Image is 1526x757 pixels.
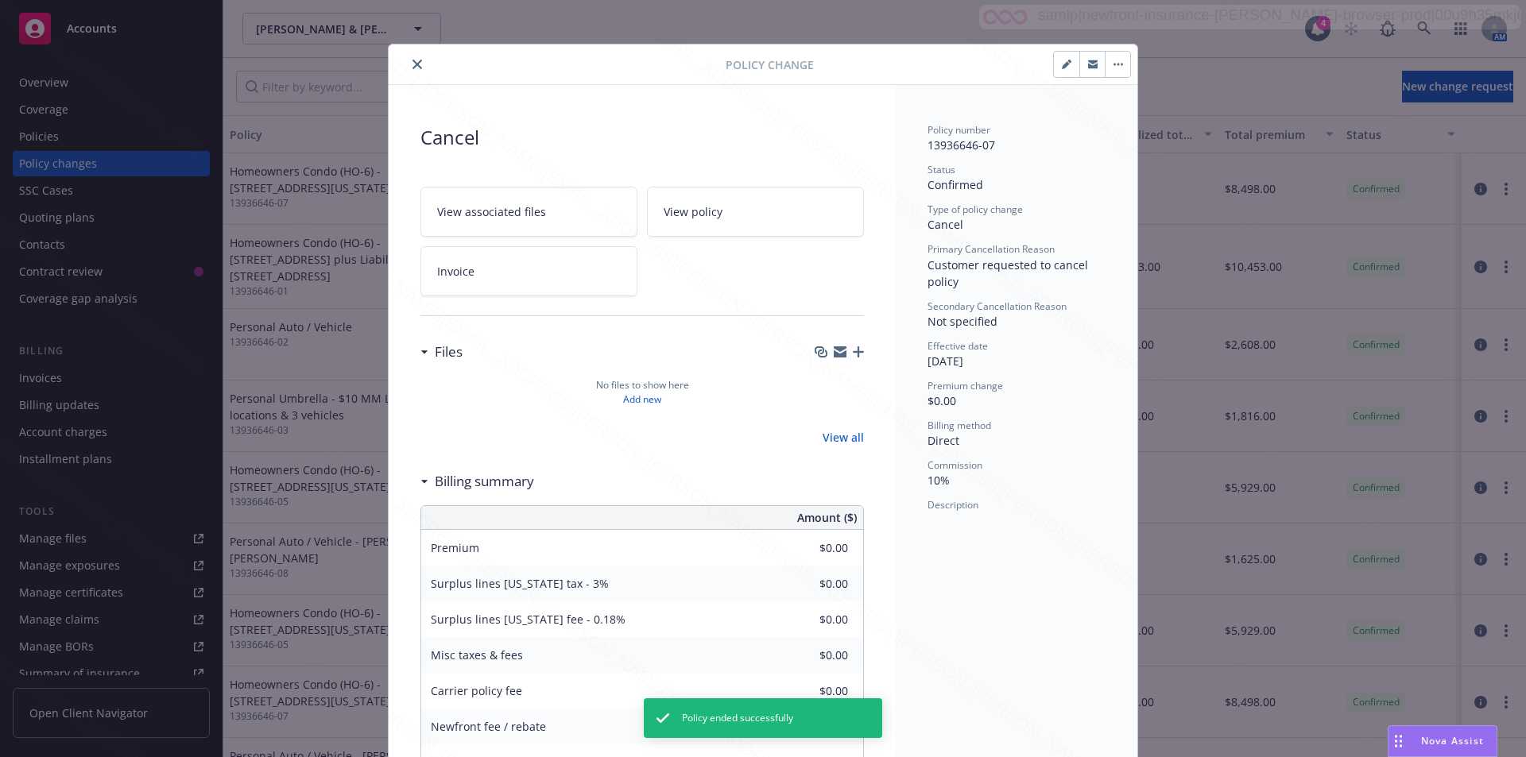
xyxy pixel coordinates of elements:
input: 0.00 [754,571,858,595]
span: Cancel [420,123,864,152]
span: Premium change [928,379,1003,392]
input: 0.00 [754,607,858,631]
span: View policy [664,203,722,220]
span: Surplus lines [US_STATE] tax - 3% [431,576,609,591]
span: Amount ($) [797,509,857,526]
span: Confirmed [928,177,983,192]
a: Add new [623,392,661,407]
button: close [408,55,427,74]
span: Type of policy change [928,203,1023,216]
a: View policy [647,187,864,237]
span: Primary Cancellation Reason [928,242,1055,256]
button: Nova Assist [1388,725,1497,757]
span: Carrier policy fee [431,683,522,698]
a: View associated files [420,187,637,237]
span: Customer requested to cancel policy [928,257,1091,289]
input: 0.00 [754,643,858,666]
span: $0.00 [928,393,956,408]
a: View all [823,429,864,446]
span: Not specified [928,314,997,329]
span: No files to show here [596,378,689,392]
span: Cancel [928,217,963,232]
span: Description [928,498,978,512]
h3: Files [435,342,463,362]
span: Policy Change [726,56,814,73]
span: Effective date [928,339,988,353]
span: Newfront fee / rebate [431,719,546,734]
span: Billing method [928,419,991,432]
span: Commission [928,458,982,472]
span: Policy ended successfully [682,711,793,725]
span: Invoice [437,263,474,280]
span: 13936646-07 [928,137,995,153]
span: [DATE] [928,353,963,369]
span: Policy number [928,123,990,137]
span: Direct [928,433,959,448]
input: 0.00 [754,535,858,559]
span: Surplus lines [US_STATE] fee - 0.18% [431,612,626,627]
span: Misc taxes & fees [431,647,523,662]
div: Drag to move [1389,726,1408,756]
span: View associated files [437,203,546,220]
a: Invoice [420,246,637,296]
h3: Billing summary [435,471,534,492]
div: Files [420,342,463,362]
input: 0.00 [754,678,858,702]
span: Secondary Cancellation Reason [928,299,1067,313]
span: 10% [928,473,950,488]
span: Premium [431,540,479,555]
span: Status [928,163,955,176]
div: Billing summary [420,471,534,492]
span: Nova Assist [1421,734,1484,747]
